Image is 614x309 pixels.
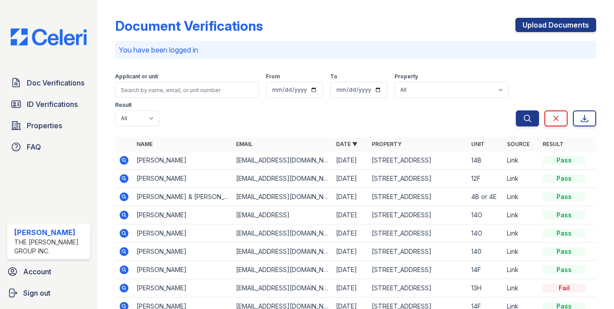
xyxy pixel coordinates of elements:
td: Link [503,261,539,279]
td: [STREET_ADDRESS] [368,170,468,188]
div: Fail [543,284,585,293]
td: 13H [468,279,503,297]
td: Link [503,170,539,188]
td: [PERSON_NAME] [133,224,232,243]
span: FAQ [27,142,41,152]
td: [PERSON_NAME] [133,206,232,224]
td: 14O [468,206,503,224]
a: ID Verifications [7,95,90,113]
label: Applicant or unit [115,73,158,80]
td: Link [503,206,539,224]
td: [EMAIL_ADDRESS][DOMAIN_NAME] [232,188,332,206]
td: Link [503,151,539,170]
td: [EMAIL_ADDRESS] [232,206,332,224]
label: From [266,73,280,80]
td: Link [503,188,539,206]
td: [STREET_ADDRESS] [368,279,468,297]
td: [EMAIL_ADDRESS][DOMAIN_NAME] [232,243,332,261]
a: Email [236,141,253,147]
td: [PERSON_NAME] [133,279,232,297]
td: [DATE] [332,261,368,279]
td: 140 [468,243,503,261]
td: [DATE] [332,188,368,206]
a: Upload Documents [515,18,596,32]
div: Pass [543,265,585,274]
td: [STREET_ADDRESS] [368,224,468,243]
div: Pass [543,229,585,238]
td: [STREET_ADDRESS] [368,243,468,261]
img: CE_Logo_Blue-a8612792a0a2168367f1c8372b55b34899dd931a85d93a1a3d3e32e68fde9ad4.png [4,28,94,45]
td: [DATE] [332,170,368,188]
label: Property [394,73,418,80]
td: 4B or 4E [468,188,503,206]
td: [EMAIL_ADDRESS][DOMAIN_NAME] [232,170,332,188]
div: Pass [543,192,585,201]
div: Document Verifications [115,18,263,34]
span: Properties [27,120,62,131]
td: 14F [468,261,503,279]
td: [EMAIL_ADDRESS][DOMAIN_NAME] [232,279,332,297]
a: Source [507,141,530,147]
td: [EMAIL_ADDRESS][DOMAIN_NAME] [232,261,332,279]
div: The [PERSON_NAME] Group Inc. [14,238,87,256]
a: Date ▼ [336,141,357,147]
div: [PERSON_NAME] [14,227,87,238]
span: ID Verifications [27,99,78,110]
td: [STREET_ADDRESS] [368,261,468,279]
td: 14B [468,151,503,170]
td: [DATE] [332,243,368,261]
td: [EMAIL_ADDRESS][DOMAIN_NAME] [232,224,332,243]
label: Result [115,102,132,109]
td: [STREET_ADDRESS] [368,206,468,224]
td: 12F [468,170,503,188]
label: To [330,73,337,80]
td: Link [503,243,539,261]
td: [DATE] [332,151,368,170]
span: Account [23,266,51,277]
a: Doc Verifications [7,74,90,92]
td: 14O [468,224,503,243]
a: Unit [471,141,485,147]
div: Pass [543,174,585,183]
td: [PERSON_NAME] & [PERSON_NAME] [133,188,232,206]
div: Pass [543,247,585,256]
div: Pass [543,211,585,220]
td: [DATE] [332,206,368,224]
p: You have been logged in [119,45,593,55]
td: [PERSON_NAME] [133,261,232,279]
td: [PERSON_NAME] [133,243,232,261]
td: [PERSON_NAME] [133,170,232,188]
td: [DATE] [332,279,368,297]
td: [STREET_ADDRESS] [368,188,468,206]
a: FAQ [7,138,90,156]
td: [DATE] [332,224,368,243]
td: Link [503,224,539,243]
td: Link [503,279,539,297]
div: Pass [543,156,585,165]
a: Result [543,141,564,147]
a: Properties [7,117,90,134]
a: Property [372,141,402,147]
td: [PERSON_NAME] [133,151,232,170]
a: Name [137,141,153,147]
span: Sign out [23,288,50,298]
td: [STREET_ADDRESS] [368,151,468,170]
input: Search by name, email, or unit number [115,82,259,98]
a: Sign out [4,284,94,302]
td: [EMAIL_ADDRESS][DOMAIN_NAME] [232,151,332,170]
a: Account [4,263,94,281]
span: Doc Verifications [27,77,84,88]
